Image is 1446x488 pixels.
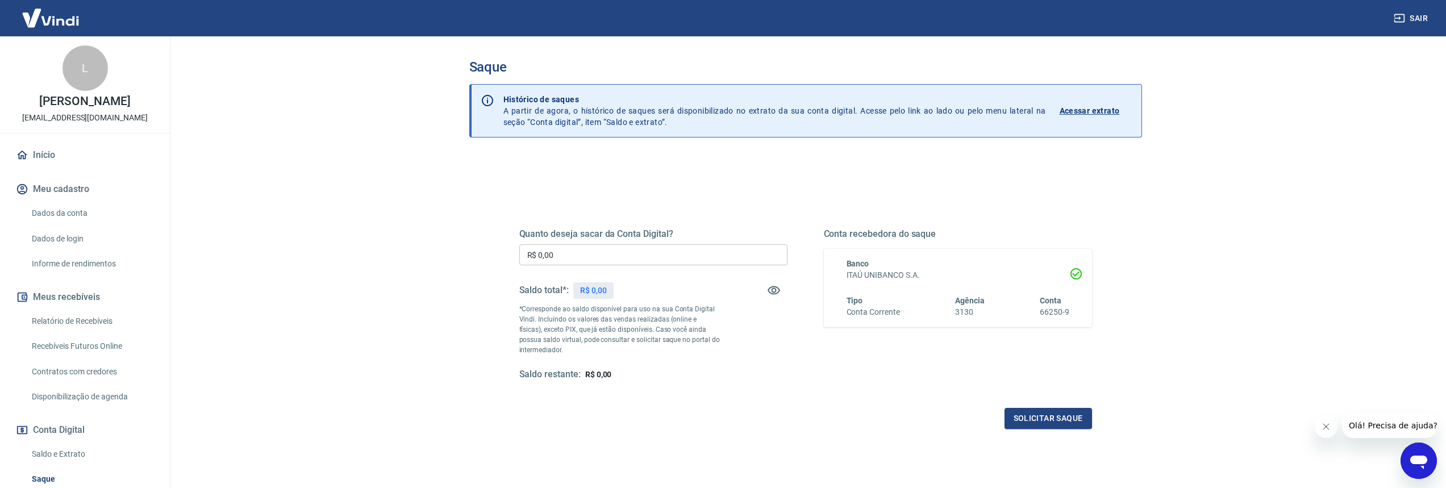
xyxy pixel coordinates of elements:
[27,252,156,276] a: Informe de rendimentos
[824,228,1092,240] h5: Conta recebedora do saque
[1391,8,1432,29] button: Sair
[27,335,156,358] a: Recebíveis Futuros Online
[955,296,985,305] span: Agência
[27,385,156,408] a: Disponibilização de agenda
[847,259,869,268] span: Banco
[519,285,569,296] h5: Saldo total*:
[519,228,787,240] h5: Quanto deseja sacar da Conta Digital?
[847,296,863,305] span: Tipo
[7,8,95,17] span: Olá! Precisa de ajuda?
[955,306,985,318] h6: 3130
[503,94,1046,128] p: A partir de agora, o histórico de saques será disponibilizado no extrato da sua conta digital. Ac...
[14,418,156,443] button: Conta Digital
[1315,415,1337,438] iframe: Fechar mensagem
[22,112,148,124] p: [EMAIL_ADDRESS][DOMAIN_NAME]
[27,360,156,383] a: Contratos com credores
[27,202,156,225] a: Dados da conta
[27,227,156,251] a: Dados de login
[14,1,87,35] img: Vindi
[1401,443,1437,479] iframe: Botão para abrir a janela de mensagens
[503,94,1046,105] p: Histórico de saques
[1005,408,1092,429] button: Solicitar saque
[1060,105,1120,116] p: Acessar extrato
[847,306,900,318] h6: Conta Corrente
[14,177,156,202] button: Meu cadastro
[39,95,130,107] p: [PERSON_NAME]
[27,310,156,333] a: Relatório de Recebíveis
[62,45,108,91] div: L
[580,285,607,297] p: R$ 0,00
[27,443,156,466] a: Saldo e Extrato
[469,59,1142,75] h3: Saque
[847,269,1069,281] h6: ITAÚ UNIBANCO S.A.
[1040,296,1061,305] span: Conta
[519,304,720,355] p: *Corresponde ao saldo disponível para uso na sua Conta Digital Vindi. Incluindo os valores das ve...
[585,370,612,379] span: R$ 0,00
[1342,413,1437,438] iframe: Mensagem da empresa
[14,285,156,310] button: Meus recebíveis
[14,143,156,168] a: Início
[1060,94,1132,128] a: Acessar extrato
[1040,306,1069,318] h6: 66250-9
[519,369,581,381] h5: Saldo restante:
